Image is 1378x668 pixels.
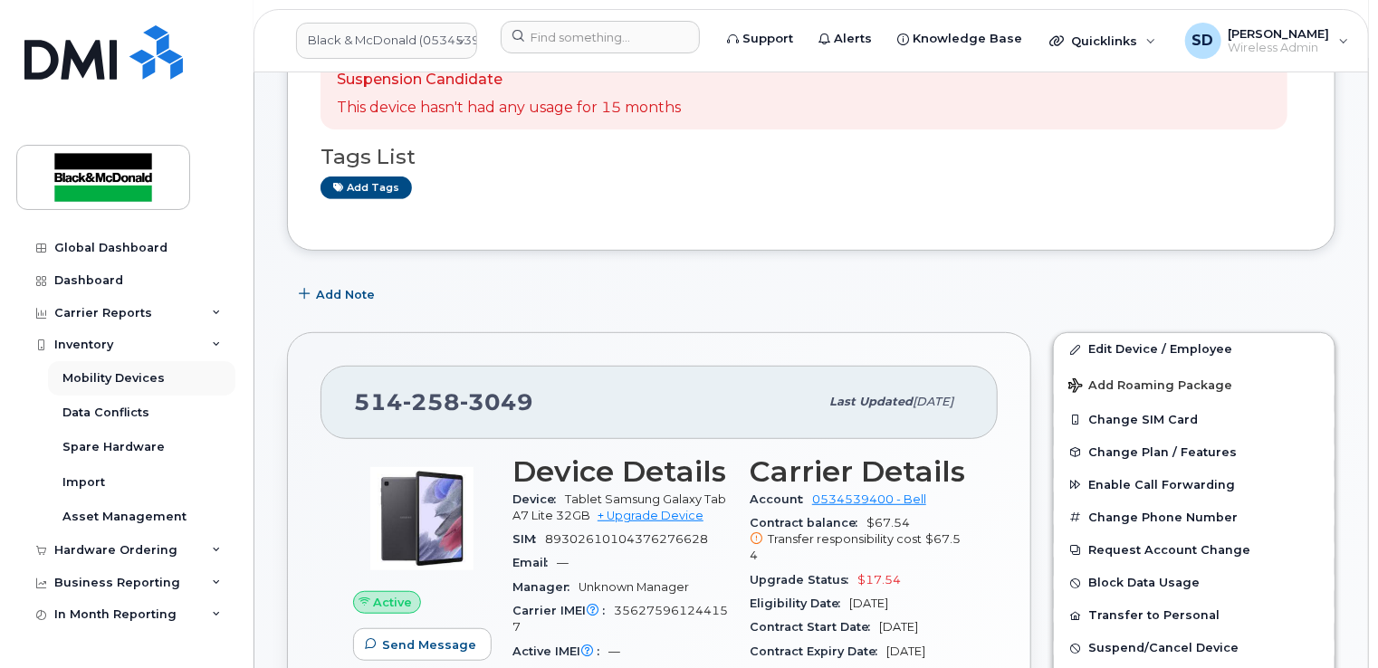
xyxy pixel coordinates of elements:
[1088,642,1239,655] span: Suspend/Cancel Device
[1054,534,1335,567] button: Request Account Change
[714,21,806,57] a: Support
[1088,478,1235,491] span: Enable Call Forwarding
[321,146,1302,168] h3: Tags List
[750,596,849,610] span: Eligibility Date
[750,573,857,587] span: Upgrade Status
[382,636,476,654] span: Send Message
[501,21,700,53] input: Find something...
[512,556,557,569] span: Email
[750,516,965,565] span: $67.54
[403,388,460,415] span: 258
[1054,436,1335,469] button: Change Plan / Features
[913,395,953,408] span: [DATE]
[321,177,412,199] a: Add tags
[579,580,689,594] span: Unknown Manager
[512,604,614,617] span: Carrier IMEI
[374,594,413,611] span: Active
[857,573,901,587] span: $17.54
[354,388,533,415] span: 514
[742,30,793,48] span: Support
[1054,632,1335,664] button: Suspend/Cancel Device
[829,395,913,408] span: Last updated
[834,30,872,48] span: Alerts
[512,532,545,546] span: SIM
[337,98,681,119] p: This device hasn't had any usage for 15 months
[296,23,477,59] a: Black & McDonald (0534539400)
[512,492,726,522] span: Tablet Samsung Galaxy Tab A7 Lite 32GB
[460,388,533,415] span: 3049
[913,30,1022,48] span: Knowledge Base
[1071,33,1137,48] span: Quicklinks
[1088,445,1237,459] span: Change Plan / Features
[353,628,492,661] button: Send Message
[750,455,965,488] h3: Carrier Details
[1172,23,1362,59] div: Sophie Dauth
[750,492,812,506] span: Account
[287,278,390,310] button: Add Note
[1068,378,1232,396] span: Add Roaming Package
[1054,404,1335,436] button: Change SIM Card
[1229,41,1330,55] span: Wireless Admin
[1054,501,1335,534] button: Change Phone Number
[512,580,579,594] span: Manager
[812,492,926,506] a: 0534539400 - Bell
[750,516,866,530] span: Contract balance
[512,492,565,506] span: Device
[1054,333,1335,366] a: Edit Device / Employee
[598,509,703,522] a: + Upgrade Device
[512,455,728,488] h3: Device Details
[1192,30,1214,52] span: SD
[557,556,569,569] span: —
[1229,26,1330,41] span: [PERSON_NAME]
[608,644,620,658] span: —
[849,596,888,610] span: [DATE]
[1054,599,1335,632] button: Transfer to Personal
[1054,567,1335,599] button: Block Data Usage
[512,604,728,634] span: 356275961244157
[750,620,879,634] span: Contract Start Date
[750,644,886,658] span: Contract Expiry Date
[512,644,608,658] span: Active IMEI
[1037,23,1169,59] div: Quicklinks
[806,21,885,57] a: Alerts
[545,532,708,546] span: 89302610104376276628
[886,644,925,658] span: [DATE]
[1054,366,1335,403] button: Add Roaming Package
[368,464,476,573] img: image20231002-3703462-o8syn7.jpeg
[1054,469,1335,501] button: Enable Call Forwarding
[879,620,918,634] span: [DATE]
[337,70,681,91] p: Suspension Candidate
[885,21,1035,57] a: Knowledge Base
[316,286,375,303] span: Add Note
[768,532,922,546] span: Transfer responsibility cost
